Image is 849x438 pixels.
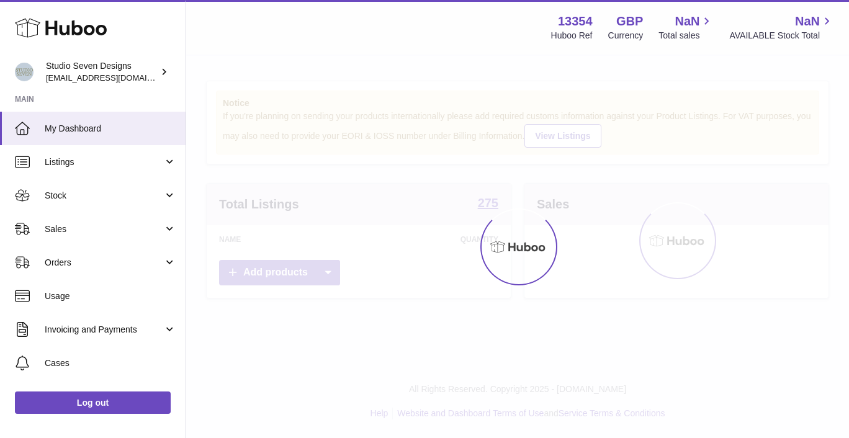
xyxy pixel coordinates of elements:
span: Usage [45,290,176,302]
strong: GBP [616,13,643,30]
span: Orders [45,257,163,269]
span: Cases [45,357,176,369]
img: contact.studiosevendesigns@gmail.com [15,63,34,81]
span: Sales [45,223,163,235]
a: NaN AVAILABLE Stock Total [729,13,834,42]
span: My Dashboard [45,123,176,135]
div: Huboo Ref [551,30,593,42]
span: NaN [675,13,699,30]
div: Studio Seven Designs [46,60,158,84]
div: Currency [608,30,644,42]
a: Log out [15,391,171,414]
span: Invoicing and Payments [45,324,163,336]
span: Stock [45,190,163,202]
span: Listings [45,156,163,168]
span: NaN [795,13,820,30]
span: [EMAIL_ADDRESS][DOMAIN_NAME] [46,73,182,83]
strong: 13354 [558,13,593,30]
a: NaN Total sales [658,13,714,42]
span: Total sales [658,30,714,42]
span: AVAILABLE Stock Total [729,30,834,42]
